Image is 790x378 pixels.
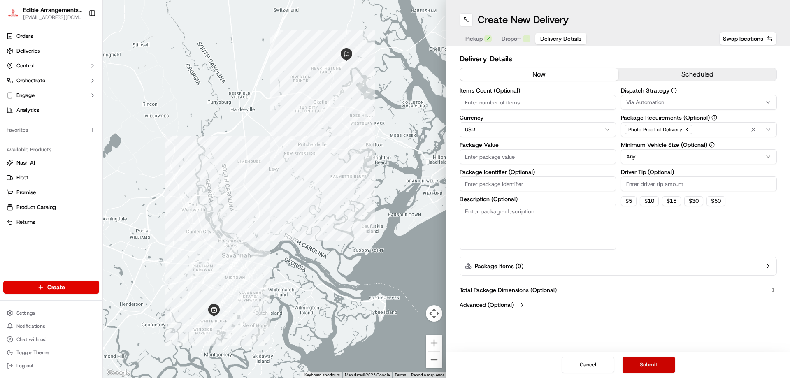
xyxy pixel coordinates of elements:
a: Nash AI [7,159,96,167]
button: Orchestrate [3,74,99,87]
label: Package Value [460,142,616,148]
span: Orchestrate [16,77,45,84]
label: Package Identifier (Optional) [460,169,616,175]
button: Notifications [3,320,99,332]
span: Nash AI [16,159,35,167]
button: Log out [3,360,99,371]
span: Notifications [16,323,45,329]
div: Available Products [3,143,99,156]
input: Got a question? Start typing here... [21,53,148,62]
a: Orders [3,30,99,43]
button: $10 [640,196,659,206]
button: Fleet [3,171,99,184]
a: Powered byPylon [58,139,100,146]
button: scheduled [618,68,777,81]
a: Promise [7,189,96,196]
button: Total Package Dimensions (Optional) [460,286,777,294]
span: Analytics [16,107,39,114]
button: Keyboard shortcuts [304,372,340,378]
button: Toggle Theme [3,347,99,358]
button: Promise [3,186,99,199]
span: Settings [16,310,35,316]
label: Package Requirements (Optional) [621,115,777,121]
a: Returns [7,218,96,226]
input: Enter package identifier [460,176,616,191]
label: Package Items ( 0 ) [475,262,523,270]
a: Report a map error [411,373,444,377]
a: 💻API Documentation [66,116,135,131]
div: Favorites [3,123,99,137]
img: Edible Arrangements - Savannah, GA [7,7,20,19]
button: Photo Proof of Delivery [621,122,777,137]
img: Google [105,367,132,378]
span: Chat with us! [16,336,46,343]
input: Enter driver tip amount [621,176,777,191]
span: Swap locations [723,35,763,43]
div: We're available if you need us! [28,87,104,93]
span: Control [16,62,34,70]
button: Map camera controls [426,305,442,322]
button: Engage [3,89,99,102]
img: Nash [8,8,25,25]
span: Returns [16,218,35,226]
span: Pylon [82,139,100,146]
a: Product Catalog [7,204,96,211]
span: Product Catalog [16,204,56,211]
label: Description (Optional) [460,196,616,202]
span: Via Automation [626,99,664,106]
label: Currency [460,115,616,121]
a: Open this area in Google Maps (opens a new window) [105,367,132,378]
label: Items Count (Optional) [460,88,616,93]
span: Pickup [465,35,483,43]
span: API Documentation [78,119,132,128]
input: Enter package value [460,149,616,164]
button: Via Automation [621,95,777,110]
span: Knowledge Base [16,119,63,128]
button: now [460,68,618,81]
button: Chat with us! [3,334,99,345]
span: Photo Proof of Delivery [628,126,682,133]
span: Deliveries [16,47,40,55]
button: Package Items (0) [460,257,777,276]
span: Create [47,283,65,291]
button: $30 [684,196,703,206]
div: 💻 [70,120,76,127]
button: Package Requirements (Optional) [711,115,717,121]
button: Minimum Vehicle Size (Optional) [709,142,715,148]
span: Map data ©2025 Google [345,373,390,377]
button: Settings [3,307,99,319]
button: $15 [662,196,681,206]
div: Start new chat [28,79,135,87]
button: Zoom in [426,335,442,351]
label: Advanced (Optional) [460,301,514,309]
h2: Delivery Details [460,53,777,65]
label: Minimum Vehicle Size (Optional) [621,142,777,148]
button: Nash AI [3,156,99,169]
button: [EMAIL_ADDRESS][DOMAIN_NAME] [23,14,82,21]
button: Cancel [562,357,614,373]
a: Terms (opens in new tab) [395,373,406,377]
div: 📗 [8,120,15,127]
button: $50 [706,196,725,206]
span: Log out [16,362,33,369]
button: Edible Arrangements - [GEOGRAPHIC_DATA], [GEOGRAPHIC_DATA] [23,6,82,14]
img: 1736555255976-a54dd68f-1ca7-489b-9aae-adbdc363a1c4 [8,79,23,93]
span: Toggle Theme [16,349,49,356]
button: Returns [3,216,99,229]
button: Submit [623,357,675,373]
label: Driver Tip (Optional) [621,169,777,175]
button: Start new chat [140,81,150,91]
span: Engage [16,92,35,99]
a: Analytics [3,104,99,117]
span: Orders [16,32,33,40]
span: Delivery Details [540,35,581,43]
button: $5 [621,196,637,206]
a: 📗Knowledge Base [5,116,66,131]
label: Dispatch Strategy [621,88,777,93]
span: Dropoff [502,35,521,43]
a: Deliveries [3,44,99,58]
a: Fleet [7,174,96,181]
h1: Create New Delivery [478,13,569,26]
